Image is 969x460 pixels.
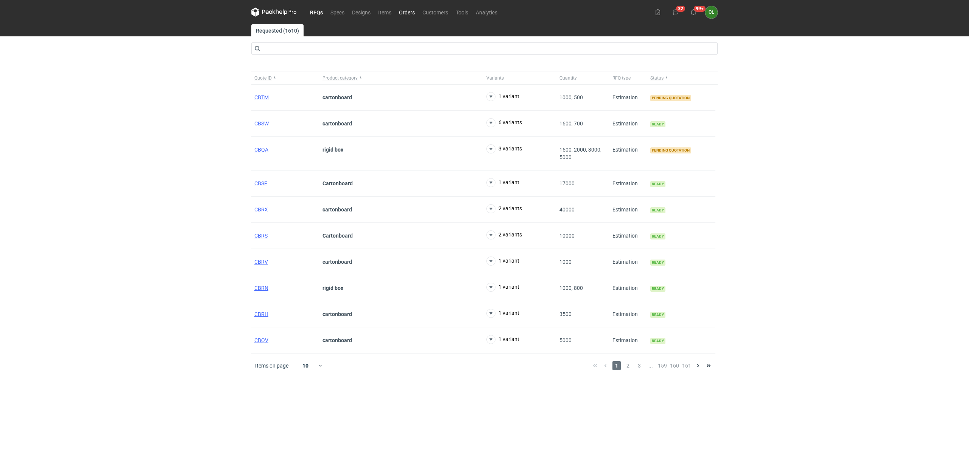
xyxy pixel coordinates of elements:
[486,92,519,101] button: 1 variant
[612,75,631,81] span: RFQ type
[609,327,647,354] div: Estimation
[254,147,268,153] a: CBQA
[452,8,472,17] a: Tools
[609,137,647,171] div: Estimation
[609,275,647,301] div: Estimation
[650,260,665,266] span: Ready
[254,233,268,239] a: CBRS
[306,8,327,17] a: RFQs
[419,8,452,17] a: Customers
[322,120,352,127] strong: cartonboard
[472,8,501,17] a: Analytics
[254,259,268,265] a: CBRV
[254,337,268,343] a: CBQV
[647,72,715,84] button: Status
[322,259,352,265] strong: cartonboard
[374,8,395,17] a: Items
[687,6,699,18] button: 99+
[322,233,353,239] strong: Cartonboard
[650,75,664,81] span: Status
[486,178,519,187] button: 1 variant
[327,8,348,17] a: Specs
[559,120,583,127] span: 1600, 700
[624,361,632,370] span: 2
[559,207,575,213] span: 40000
[254,75,272,81] span: Quote ID
[559,180,575,186] span: 17000
[682,361,691,370] span: 161
[254,285,268,291] a: CBRN
[486,75,504,81] span: Variants
[254,207,268,213] a: CBRX
[322,311,352,317] strong: cartonboard
[254,94,269,100] a: CBTM
[322,285,343,291] strong: rigid box
[254,120,269,127] a: CBSW
[609,249,647,275] div: Estimation
[251,72,319,84] button: Quote ID
[650,312,665,318] span: Ready
[559,311,572,317] span: 3500
[322,147,343,153] strong: rigid box
[348,8,374,17] a: Designs
[647,361,655,370] span: ...
[609,223,647,249] div: Estimation
[486,257,519,266] button: 1 variant
[705,6,718,19] button: OŁ
[251,24,304,36] a: Requested (1610)
[650,338,665,344] span: Ready
[251,8,297,17] svg: Packhelp Pro
[658,361,667,370] span: 159
[559,233,575,239] span: 10000
[609,171,647,197] div: Estimation
[255,362,288,369] span: Items on page
[650,121,665,127] span: Ready
[486,309,519,318] button: 1 variant
[705,6,718,19] div: Olga Łopatowicz
[322,94,352,100] strong: cartonboard
[650,181,665,187] span: Ready
[319,72,483,84] button: Product category
[559,147,601,160] span: 1500, 2000, 3000, 5000
[322,75,358,81] span: Product category
[559,94,583,100] span: 1000, 500
[254,311,268,317] a: CBRH
[486,283,519,292] button: 1 variant
[486,335,519,344] button: 1 variant
[670,6,682,18] button: 32
[559,337,572,343] span: 5000
[559,259,572,265] span: 1000
[322,337,352,343] strong: cartonboard
[559,285,583,291] span: 1000, 800
[609,301,647,327] div: Estimation
[609,84,647,111] div: Estimation
[670,361,679,370] span: 160
[609,197,647,223] div: Estimation
[486,118,522,127] button: 6 variants
[650,207,665,213] span: Ready
[486,144,522,153] button: 3 variants
[650,95,691,101] span: Pending quotation
[486,204,522,213] button: 2 variants
[559,75,577,81] span: Quantity
[254,180,267,186] a: CBSF
[650,286,665,292] span: Ready
[612,361,621,370] span: 1
[486,230,522,239] button: 2 variants
[322,180,353,186] strong: Cartonboard
[322,207,352,213] strong: cartonboard
[650,147,691,153] span: Pending quotation
[609,111,647,137] div: Estimation
[293,360,318,371] div: 10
